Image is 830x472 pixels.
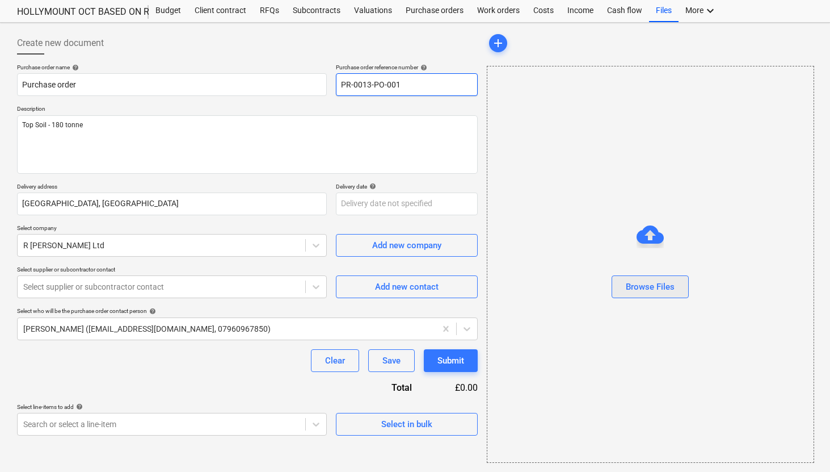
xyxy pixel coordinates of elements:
div: Total [330,381,430,394]
button: Browse Files [612,275,689,298]
div: Select who will be the purchase order contact person [17,307,478,315]
input: Delivery date not specified [336,193,478,215]
div: Purchase order reference number [336,64,478,71]
p: Delivery address [17,183,327,193]
p: Select company [17,224,327,234]
div: Add new company [372,238,441,253]
p: Select supplier or subcontractor contact [17,266,327,275]
div: Submit [437,353,464,368]
iframe: Chat Widget [773,417,830,472]
button: Select in bulk [336,413,478,436]
button: Clear [311,349,359,372]
span: help [74,403,83,410]
button: Add new contact [336,275,478,298]
div: Delivery date [336,183,478,190]
div: Purchase order name [17,64,327,71]
span: add [491,36,505,50]
span: help [70,64,79,71]
p: Description [17,105,478,115]
div: Clear [325,353,345,368]
div: £0.00 [430,381,478,394]
button: Save [368,349,415,372]
input: Delivery address [17,193,327,215]
div: Select in bulk [381,417,432,432]
span: help [418,64,427,71]
div: Browse Files [626,279,675,294]
button: Submit [424,349,478,372]
textarea: Top Soil - 180 tonne [17,115,478,174]
div: Save [382,353,401,368]
span: Create new document [17,36,104,50]
div: Browse Files [487,66,814,463]
input: Document name [17,73,327,96]
div: Add new contact [375,279,439,294]
i: keyboard_arrow_down [703,4,717,18]
button: Add new company [336,234,478,257]
span: help [147,308,156,315]
div: Select line-items to add [17,403,327,411]
span: help [367,183,376,190]
div: HOLLYMOUNT OCT BASED ON REV [DATE] [17,6,135,18]
input: Reference number [336,73,478,96]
